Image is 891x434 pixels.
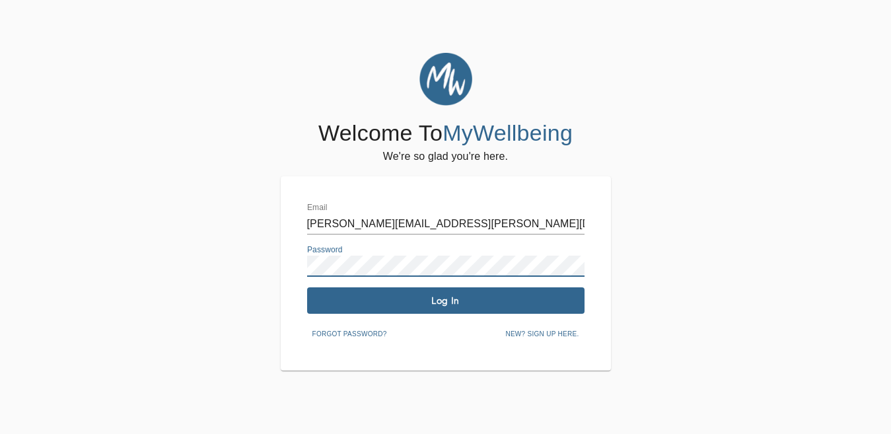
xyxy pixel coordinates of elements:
[419,53,472,106] img: MyWellbeing
[307,246,343,254] label: Password
[318,120,573,147] h4: Welcome To
[500,324,584,344] button: New? Sign up here.
[307,287,585,314] button: Log In
[383,147,508,166] h6: We're so glad you're here.
[312,295,579,307] span: Log In
[307,204,328,212] label: Email
[312,328,387,340] span: Forgot password?
[307,324,392,344] button: Forgot password?
[443,120,573,145] span: MyWellbeing
[505,328,579,340] span: New? Sign up here.
[307,328,392,338] a: Forgot password?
